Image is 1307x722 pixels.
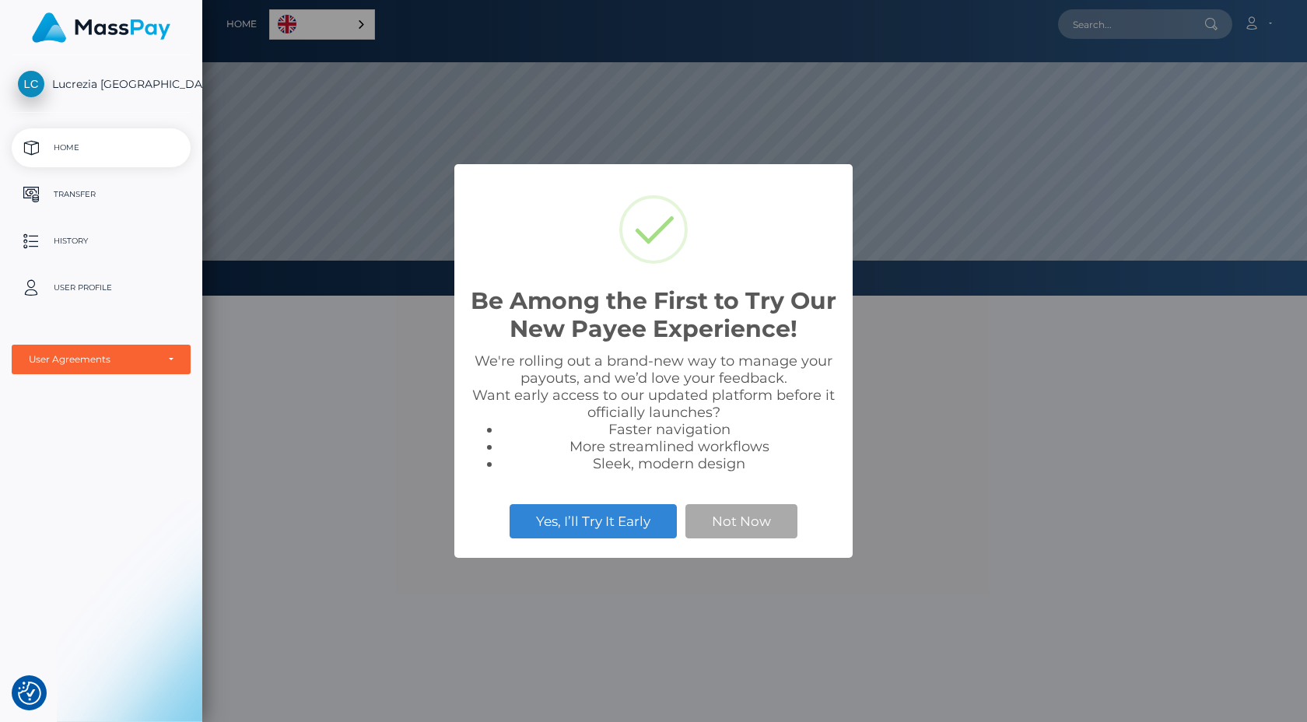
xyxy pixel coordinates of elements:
li: Faster navigation [501,421,837,438]
div: User Agreements [29,353,156,366]
li: Sleek, modern design [501,455,837,472]
p: History [18,230,184,253]
span: Lucrezia [GEOGRAPHIC_DATA] Calabrese [12,77,191,91]
button: Consent Preferences [18,682,41,705]
p: User Profile [18,276,184,300]
li: More streamlined workflows [501,438,837,455]
img: MassPay [32,12,170,43]
p: Home [18,136,184,159]
p: Transfer [18,183,184,206]
button: User Agreements [12,345,191,374]
button: Not Now [685,504,797,538]
h2: Be Among the First to Try Our New Payee Experience! [470,287,837,343]
button: Yes, I’ll Try It Early [510,504,677,538]
img: Revisit consent button [18,682,41,705]
div: We're rolling out a brand-new way to manage your payouts, and we’d love your feedback. Want early... [470,352,837,472]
